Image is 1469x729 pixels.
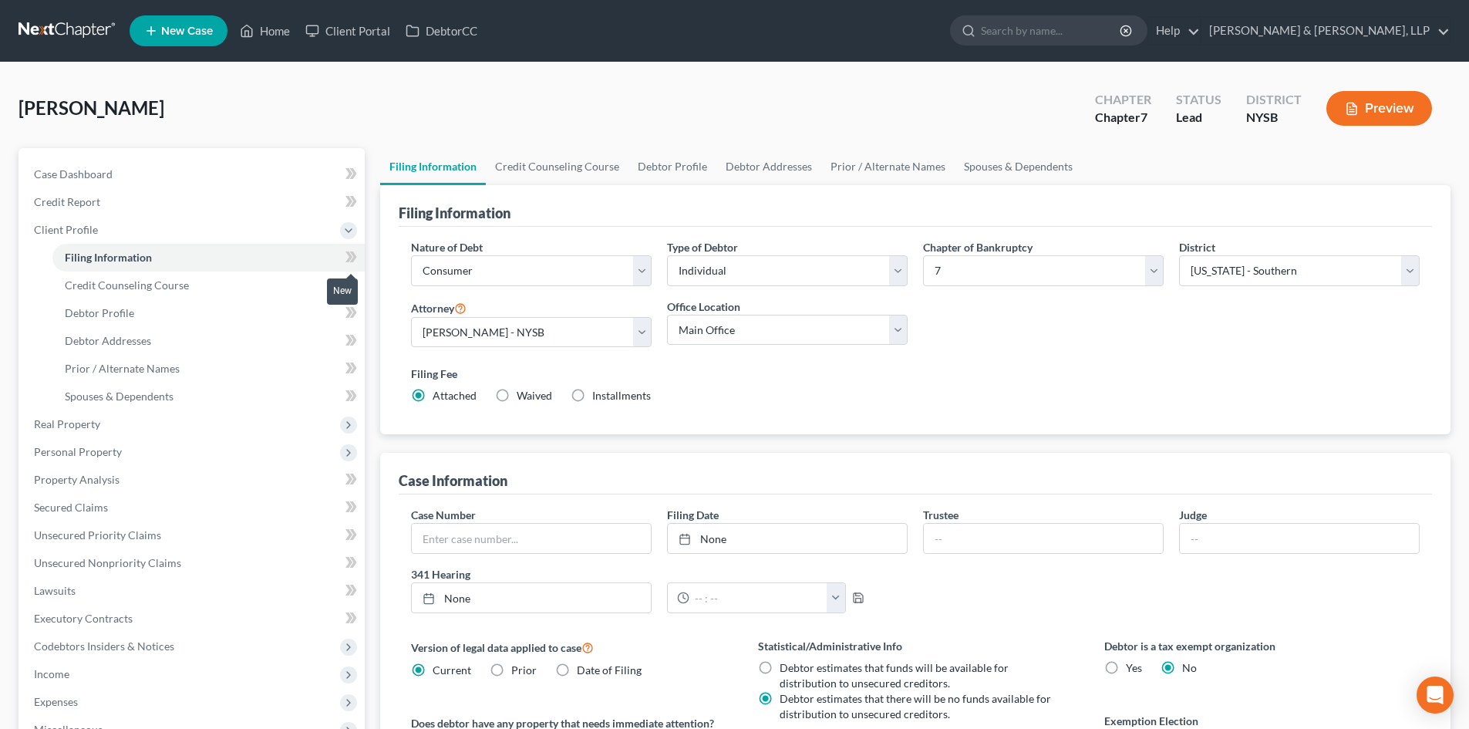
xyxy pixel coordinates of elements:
div: New [327,278,358,304]
div: Case Information [399,471,507,490]
span: Current [433,663,471,677]
span: Debtor estimates that there will be no funds available for distribution to unsecured creditors. [780,692,1051,721]
input: -- [924,524,1163,553]
span: Prior [511,663,537,677]
a: DebtorCC [398,17,485,45]
span: Yes [1126,661,1142,674]
span: Filing Information [65,251,152,264]
div: District [1246,91,1302,109]
a: Client Portal [298,17,398,45]
label: Exemption Election [1104,713,1420,729]
span: No [1182,661,1197,674]
div: Chapter [1095,91,1151,109]
span: Credit Report [34,195,100,208]
label: 341 Hearing [403,566,915,582]
label: Case Number [411,507,476,523]
label: Debtor is a tax exempt organization [1104,638,1420,654]
a: Filing Information [380,148,486,185]
span: Installments [592,389,651,402]
div: Lead [1176,109,1221,127]
a: Credit Counseling Course [52,272,365,299]
button: Preview [1326,91,1432,126]
a: Debtor Profile [628,148,716,185]
div: Chapter [1095,109,1151,127]
label: Filing Fee [411,366,1420,382]
a: Prior / Alternate Names [821,148,955,185]
label: Office Location [667,299,740,315]
a: Credit Report [22,188,365,216]
span: Income [34,667,69,680]
span: Real Property [34,417,100,430]
label: Statistical/Administrative Info [758,638,1073,654]
a: Home [232,17,298,45]
span: Unsecured Priority Claims [34,528,161,542]
div: Filing Information [399,204,510,222]
span: Debtor Addresses [65,334,151,347]
span: Unsecured Nonpriority Claims [34,556,181,569]
label: Type of Debtor [667,239,738,255]
a: Spouses & Dependents [52,383,365,410]
span: Case Dashboard [34,167,113,181]
a: [PERSON_NAME] & [PERSON_NAME], LLP [1201,17,1450,45]
a: Unsecured Priority Claims [22,521,365,549]
span: Secured Claims [34,501,108,514]
label: Trustee [923,507,959,523]
label: Version of legal data applied to case [411,638,726,656]
label: Nature of Debt [411,239,483,255]
span: Codebtors Insiders & Notices [34,640,174,653]
span: Expenses [34,695,78,708]
div: NYSB [1246,109,1302,127]
a: Prior / Alternate Names [52,355,365,383]
a: Spouses & Dependents [955,148,1082,185]
a: Executory Contracts [22,605,365,633]
label: Judge [1179,507,1207,523]
a: Debtor Profile [52,299,365,327]
a: Lawsuits [22,577,365,605]
a: Debtor Addresses [716,148,821,185]
span: Prior / Alternate Names [65,362,180,375]
a: None [668,524,907,553]
input: -- : -- [689,583,827,613]
span: Lawsuits [34,584,76,597]
a: Help [1148,17,1200,45]
span: New Case [161,25,213,37]
a: Credit Counseling Course [486,148,628,185]
a: Debtor Addresses [52,327,365,355]
span: Property Analysis [34,473,120,486]
span: [PERSON_NAME] [19,96,164,119]
a: Property Analysis [22,466,365,494]
a: Case Dashboard [22,160,365,188]
span: Executory Contracts [34,612,133,625]
input: -- [1180,524,1419,553]
span: Spouses & Dependents [65,390,174,403]
span: Credit Counseling Course [65,278,189,292]
span: Debtor estimates that funds will be available for distribution to unsecured creditors. [780,661,1009,690]
input: Search by name... [981,16,1122,45]
span: Waived [517,389,552,402]
div: Open Intercom Messenger [1417,677,1454,714]
div: Status [1176,91,1221,109]
span: Personal Property [34,445,122,458]
a: Unsecured Nonpriority Claims [22,549,365,577]
label: Attorney [411,299,467,317]
input: Enter case number... [412,524,651,553]
span: Date of Filing [577,663,642,677]
label: Filing Date [667,507,719,523]
label: Chapter of Bankruptcy [923,239,1033,255]
span: 7 [1140,110,1147,124]
span: Client Profile [34,223,98,236]
span: Debtor Profile [65,306,134,319]
span: Attached [433,389,477,402]
a: Filing Information [52,244,365,272]
a: None [412,583,651,613]
a: Secured Claims [22,494,365,521]
label: District [1179,239,1215,255]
